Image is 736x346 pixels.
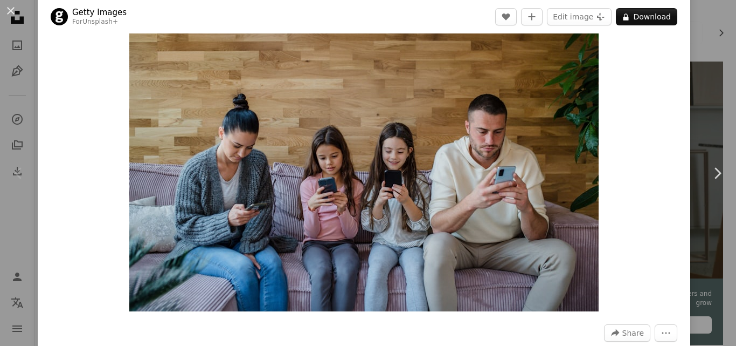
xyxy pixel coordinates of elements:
[51,8,68,25] img: Go to Getty Images's profile
[616,8,677,25] button: Download
[72,7,127,18] a: Getty Images
[604,324,650,342] button: Share this image
[521,8,543,25] button: Add to Collection
[547,8,612,25] button: Edit image
[72,18,127,26] div: For
[82,18,118,25] a: Unsplash+
[655,324,677,342] button: More Actions
[622,325,644,341] span: Share
[698,121,736,225] a: Next
[495,8,517,25] button: Like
